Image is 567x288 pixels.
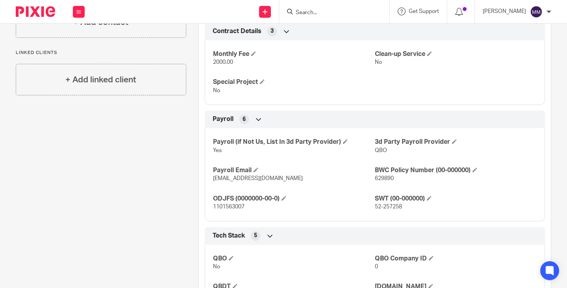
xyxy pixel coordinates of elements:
[213,166,375,175] h4: Payroll Email
[409,9,439,14] span: Get Support
[213,176,303,181] span: [EMAIL_ADDRESS][DOMAIN_NAME]
[213,59,233,65] span: 2000.00
[213,88,220,93] span: No
[213,148,222,153] span: Yes
[243,115,246,123] span: 6
[375,264,378,269] span: 0
[213,27,261,35] span: Contract Details
[375,50,537,58] h4: Clean-up Service
[375,255,537,263] h4: QBO Company ID
[375,204,402,210] span: 52-257258
[213,255,375,263] h4: QBO
[375,59,382,65] span: No
[213,50,375,58] h4: Monthly Fee
[65,74,136,86] h4: + Add linked client
[213,204,245,210] span: 1101563007
[483,7,526,15] p: [PERSON_NAME]
[375,176,394,181] span: 629890
[375,195,537,203] h4: SWT (00-000000)
[213,232,245,240] span: Tech Stack
[213,78,375,86] h4: Special Project
[375,166,537,175] h4: BWC Policy Number (00-000000)
[213,115,233,123] span: Payroll
[213,195,375,203] h4: ODJFS (0000000-00-0)
[213,138,375,146] h4: Payroll (if Not Us, List In 3d Party Provider)
[530,6,543,18] img: svg%3E
[213,264,220,269] span: No
[295,9,366,17] input: Search
[375,148,387,153] span: QBO
[16,6,55,17] img: Pixie
[375,138,537,146] h4: 3d Party Payroll Provider
[16,50,186,56] p: Linked clients
[254,232,257,240] span: 5
[271,27,274,35] span: 3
